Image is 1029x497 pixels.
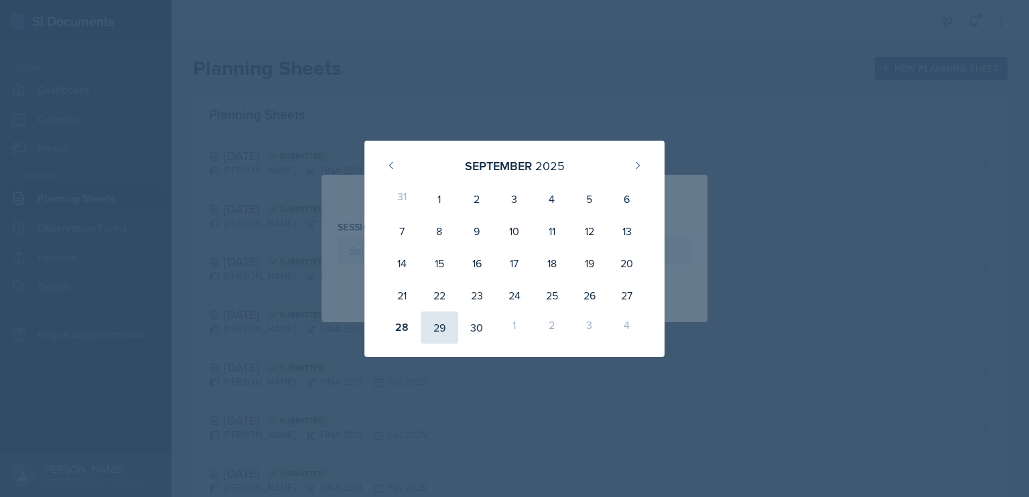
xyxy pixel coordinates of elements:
[421,215,458,247] div: 8
[608,247,646,279] div: 20
[421,247,458,279] div: 15
[571,311,608,344] div: 3
[608,311,646,344] div: 4
[535,157,565,175] div: 2025
[533,215,571,247] div: 11
[383,183,421,215] div: 31
[496,183,533,215] div: 3
[421,183,458,215] div: 1
[496,311,533,344] div: 1
[383,215,421,247] div: 7
[533,279,571,311] div: 25
[496,279,533,311] div: 24
[458,183,496,215] div: 2
[383,311,421,344] div: 28
[421,311,458,344] div: 29
[571,247,608,279] div: 19
[458,279,496,311] div: 23
[496,247,533,279] div: 17
[608,183,646,215] div: 6
[496,215,533,247] div: 10
[458,311,496,344] div: 30
[421,279,458,311] div: 22
[383,279,421,311] div: 21
[533,183,571,215] div: 4
[533,311,571,344] div: 2
[608,215,646,247] div: 13
[571,279,608,311] div: 26
[465,157,532,175] div: September
[458,215,496,247] div: 9
[571,215,608,247] div: 12
[458,247,496,279] div: 16
[608,279,646,311] div: 27
[571,183,608,215] div: 5
[533,247,571,279] div: 18
[383,247,421,279] div: 14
